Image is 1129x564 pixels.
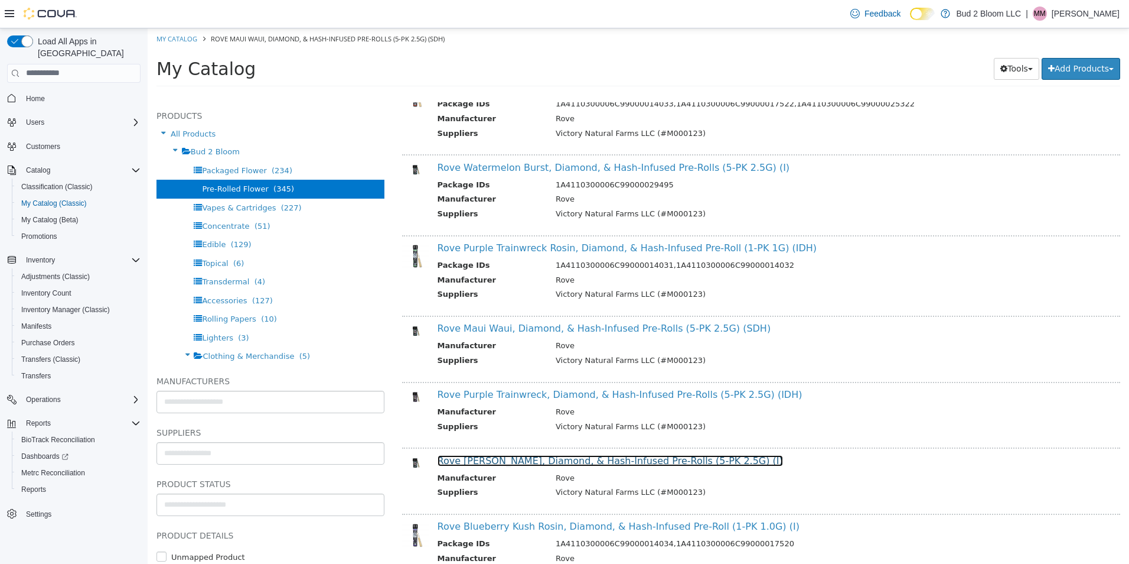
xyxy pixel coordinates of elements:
[12,179,145,195] button: Classification (Classic)
[894,30,973,51] button: Add Products
[290,180,399,195] th: Suppliers
[290,427,635,438] a: Rove [PERSON_NAME], Diamond, & Hash-Infused Pre-Rolls (5-PK 2.5G) (I)
[290,510,399,524] th: Package IDs
[9,500,237,514] h5: Product Details
[21,468,85,478] span: Metrc Reconciliation
[9,449,237,463] h5: Product Status
[12,448,145,465] a: Dashboards
[17,319,141,333] span: Manifests
[12,335,145,351] button: Purchase Orders
[21,452,68,461] span: Dashboards
[21,338,75,348] span: Purchase Orders
[17,449,73,463] a: Dashboards
[17,449,141,463] span: Dashboards
[17,482,141,497] span: Reports
[864,8,900,20] span: Feedback
[254,427,281,442] img: 150
[2,162,145,179] button: Catalog
[54,231,80,239] span: Topical
[17,196,92,210] a: My Catalog (Classic)
[54,156,120,165] span: Pre-Rolled Flower
[21,163,55,177] button: Catalog
[290,246,399,261] th: Manufacturer
[2,90,145,107] button: Home
[21,485,46,494] span: Reports
[9,346,237,360] h5: Manufacturers
[2,114,145,131] button: Users
[21,253,60,267] button: Inventory
[63,6,297,15] span: Rove Maui Waui, Diamond, & Hash-Infused Pre-Rolls (5-PK 2.5G) (SDH)
[17,466,141,480] span: Metrc Reconciliation
[17,270,141,284] span: Adjustments (Classic)
[107,193,123,202] span: (51)
[124,138,145,147] span: (234)
[21,215,79,225] span: My Catalog (Beta)
[290,444,399,459] th: Manufacturer
[90,305,101,314] span: (3)
[399,70,947,85] td: 1A4110300006C99000014033,1A4110300006C99000017522,1A4110300006C99000025322
[26,419,51,428] span: Reports
[17,196,141,210] span: My Catalog (Classic)
[21,416,141,430] span: Reports
[17,286,76,300] a: Inventory Count
[12,465,145,481] button: Metrc Reconciliation
[254,296,281,310] img: 150
[17,433,100,447] a: BioTrack Reconciliation
[399,260,947,275] td: Victory Natural Farms LLC (#M000123)
[12,268,145,285] button: Adjustments (Classic)
[1033,7,1047,21] div: Michele McDade
[290,312,399,326] th: Manufacturer
[12,368,145,384] button: Transfers
[17,303,141,317] span: Inventory Manager (Classic)
[290,393,399,407] th: Suppliers
[956,7,1021,21] p: Bud 2 Bloom LLC
[21,115,49,129] button: Users
[21,232,57,241] span: Promotions
[290,70,399,85] th: Package IDs
[86,231,96,239] span: (6)
[290,231,399,246] th: Package IDs
[17,286,141,300] span: Inventory Count
[54,138,119,147] span: Packaged Flower
[17,229,141,244] span: Promotions
[21,305,110,315] span: Inventory Manager (Classic)
[21,416,56,430] button: Reports
[12,318,145,335] button: Manifests
[26,510,51,519] span: Settings
[254,134,281,149] img: 150
[17,336,141,350] span: Purchase Orders
[12,212,145,228] button: My Catalog (Beta)
[254,361,281,376] img: 150
[399,231,947,246] td: 1A4110300006C99000014031,1A4110300006C99000014032
[21,506,141,521] span: Settings
[399,378,947,393] td: Rove
[290,134,642,145] a: Rove Watermelon Burst, Diamond, & Hash-Infused Pre-Rolls (5-PK 2.5G) (I)
[399,393,947,407] td: Victory Natural Farms LLC (#M000123)
[17,180,141,194] span: Classification (Classic)
[54,249,102,258] span: Transdermal
[26,142,60,151] span: Customers
[290,99,399,114] th: Suppliers
[12,351,145,368] button: Transfers (Classic)
[290,492,652,504] a: Rove Blueberry Kush Rosin, Diamond, & Hash-Infused Pre-Roll (1-PK 1.0G) (I)
[7,85,141,553] nav: Complex example
[17,336,80,350] a: Purchase Orders
[399,246,947,261] td: Rove
[26,255,55,265] span: Inventory
[290,151,399,166] th: Package IDs
[12,302,145,318] button: Inventory Manager (Classic)
[21,393,66,407] button: Operations
[54,175,128,184] span: Vapes & Cartridges
[54,212,78,221] span: Edible
[21,91,141,106] span: Home
[910,20,911,21] span: Dark Mode
[21,139,141,154] span: Customers
[17,369,141,383] span: Transfers
[26,395,61,404] span: Operations
[26,166,50,175] span: Catalog
[26,118,44,127] span: Users
[105,268,125,277] span: (127)
[21,393,141,407] span: Operations
[21,140,65,154] a: Customers
[2,415,145,432] button: Reports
